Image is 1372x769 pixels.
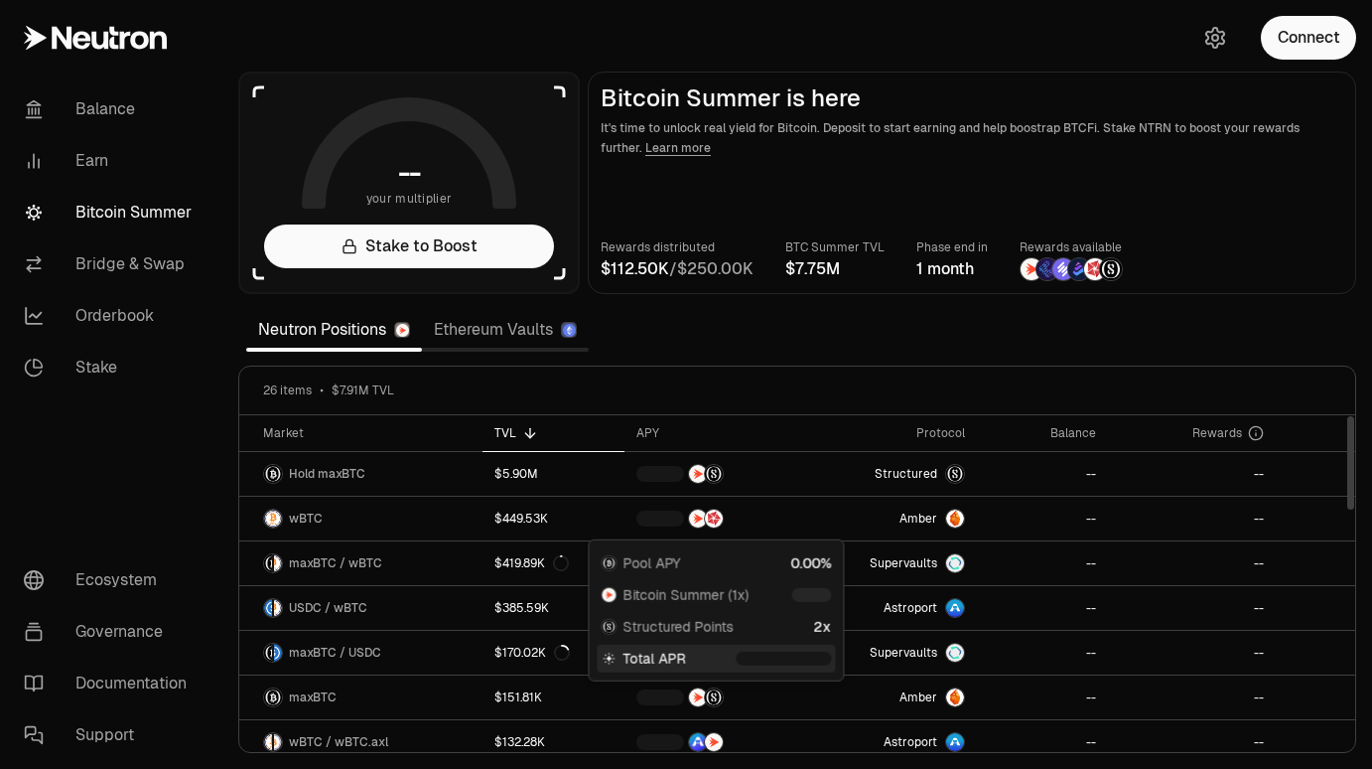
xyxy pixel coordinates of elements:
span: Structured Points [622,617,733,637]
a: $5.90M [482,452,624,496]
div: $151.81K [494,690,542,705]
a: Astroport [806,720,977,764]
a: Ecosystem [8,554,214,606]
img: EtherFi Points [1036,258,1058,280]
span: Amber [899,690,937,705]
a: -- [1108,631,1276,675]
a: SupervaultsSupervaults [806,631,977,675]
span: maxBTC / USDC [289,645,381,661]
a: -- [1108,541,1276,585]
img: maxBTC Logo [264,644,272,662]
span: 26 items [263,383,312,398]
a: NTRNStructured Points [624,452,806,496]
img: USDC Logo [264,599,272,617]
button: NTRNMars Fragments [636,509,794,529]
h1: -- [398,157,421,189]
img: wBTC Logo [264,733,272,751]
span: your multiplier [366,189,453,209]
img: wBTC Logo [264,510,282,528]
img: maxBTC Logo [602,555,616,569]
a: maxBTC LogoUSDC LogomaxBTC / USDC [239,631,482,675]
span: Structured [875,466,937,482]
div: TVL [494,425,613,441]
span: maxBTC / wBTC [289,555,382,571]
a: Ethereum Vaults [422,310,589,350]
span: Pool APY [622,552,680,572]
img: Bedrock Diamonds [1068,258,1090,280]
img: NTRN [602,588,616,602]
div: Protocol [818,425,965,441]
a: -- [977,631,1108,675]
a: -- [1108,676,1276,719]
span: USDC / wBTC [289,600,367,616]
span: Supervaults [870,555,937,571]
span: Bitcoin Summer (1x) [622,585,749,605]
a: -- [1108,497,1276,540]
a: USDC LogowBTC LogoUSDC / wBTC [239,586,482,630]
a: $151.81K [482,676,624,719]
a: Bitcoin Summer [8,187,214,238]
img: wBTC.axl Logo [274,733,282,751]
p: Rewards distributed [601,237,754,257]
img: wBTC Logo [274,554,282,572]
div: Market [263,425,471,441]
a: -- [977,452,1108,496]
div: $170.02K [494,645,570,661]
img: maxBTC Logo [264,465,282,483]
img: NTRN [689,465,707,483]
a: Support [8,709,214,761]
span: Rewards [1192,425,1242,441]
p: It's time to unlock real yield for Bitcoin. Deposit to start earning and help boostrap BTCFi. Sta... [601,118,1343,158]
img: Structured Points [705,465,723,483]
a: wBTC LogowBTC.axl LogowBTC / wBTC.axl [239,720,482,764]
img: Solv Points [1052,258,1074,280]
a: -- [1108,586,1276,630]
a: -- [1108,720,1276,764]
span: Astroport [884,734,937,750]
a: -- [977,720,1108,764]
a: -- [977,676,1108,719]
div: $132.28K [494,734,545,750]
img: maxBTC [946,465,964,483]
img: Supervaults [946,644,964,662]
a: Orderbook [8,290,214,342]
img: Ethereum Logo [563,324,576,337]
span: maxBTC [289,690,337,705]
div: APY [636,425,794,441]
img: Amber [946,510,964,528]
img: Supervaults [946,554,964,572]
div: $449.53K [494,511,548,527]
span: $7.91M TVL [332,383,394,398]
a: Earn [8,135,214,187]
img: Structured Points [705,689,723,706]
button: ASTRONTRN [636,732,794,752]
span: Supervaults [870,645,937,661]
a: Neutron Positions [246,310,422,350]
img: USDC Logo [274,644,282,662]
p: Rewards available [1020,237,1123,257]
a: $132.28K [482,720,624,764]
div: $419.89K [494,555,569,571]
img: maxBTC Logo [264,554,272,572]
span: Hold maxBTC [289,466,365,482]
button: Connect [1261,16,1356,60]
h2: Bitcoin Summer is here [601,84,1343,112]
a: $419.89K [482,541,624,585]
img: ASTRO [689,733,707,751]
img: Amber [946,689,964,706]
a: Learn more [645,140,711,156]
span: Astroport [884,600,937,616]
img: NTRN [689,689,707,706]
a: $170.02K [482,631,624,675]
div: / [601,257,754,281]
div: Balance [989,425,1096,441]
a: $385.59K [482,586,624,630]
span: Total APR [622,649,685,669]
div: $385.59K [494,600,549,616]
p: BTC Summer TVL [785,237,885,257]
div: 2x [813,617,831,637]
img: maxBTC Logo [264,689,282,706]
p: Phase end in [916,237,988,257]
a: $449.53K [482,497,624,540]
a: Balance [8,83,214,135]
